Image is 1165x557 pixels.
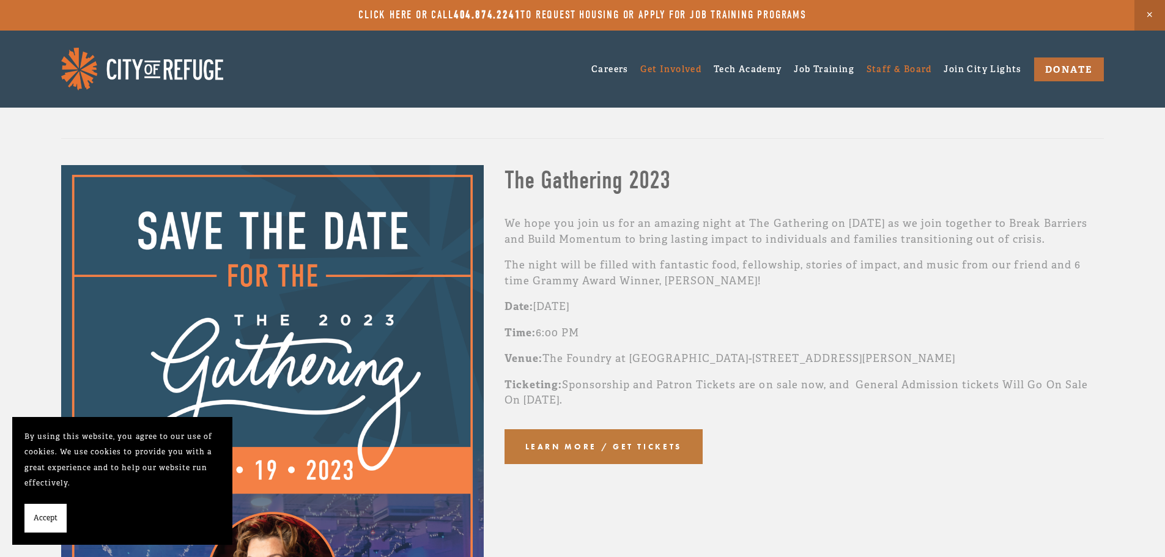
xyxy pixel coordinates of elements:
a: Job Training [794,59,854,78]
strong: Venue: [505,352,542,365]
p: The night will be filled with fantastic food, fellowship, stories of impact, and music from our f... [505,257,1104,289]
p: We hope you join us for an amazing night at The Gathering on [DATE] as we join together to Break ... [505,216,1104,247]
span: Accept [34,511,57,526]
strong: Date: [505,300,533,313]
p: The Foundry at [GEOGRAPHIC_DATA]-[STREET_ADDRESS][PERSON_NAME] [505,351,1104,367]
p: 6:00 PM [505,325,1104,341]
strong: Ticketing: [505,378,562,391]
a: Careers [591,59,629,78]
a: Get Involved [640,64,701,75]
strong: Time: [505,326,536,339]
section: Cookie banner [12,417,232,545]
img: City of Refuge [61,48,223,90]
a: Join City Lights [944,59,1021,78]
p: Sponsorship and Patron Tickets are on sale now, and General Admission tickets Will Go On Sale On ... [505,377,1104,408]
h2: The Gathering 2023 [505,165,1104,195]
p: By using this website, you agree to our use of cookies. We use cookies to provide you with a grea... [24,429,220,492]
a: Learn more / get tickets [505,429,703,464]
button: Accept [24,504,67,533]
a: DONATE [1034,57,1104,81]
a: Tech Academy [714,59,782,78]
a: Staff & Board [867,59,932,78]
p: [DATE] [505,299,1104,315]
